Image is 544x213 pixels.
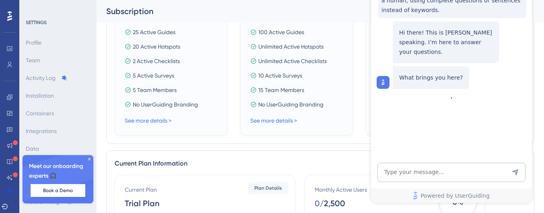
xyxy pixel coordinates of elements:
[258,71,302,80] span: 10 Active Surveys
[106,6,443,17] div: Subscription
[258,100,324,109] span: No UserGuiding Branding
[320,198,345,209] div: / 2,500
[258,56,327,66] span: Unlimited Active Checklists
[315,198,320,209] div: 0
[254,185,282,191] span: Plan Details
[125,185,157,195] div: Current Plan
[258,27,304,37] span: 100 Active Guides
[133,42,180,51] span: 20 Active Hotspots
[248,182,288,195] button: Plan Details
[133,100,198,109] span: No UserGuiding Branding
[250,117,297,124] a: See more details >
[258,85,304,95] span: 15 Team Members
[115,159,526,168] div: Current Plan Information
[125,198,159,209] div: Trial Plan
[133,85,177,95] span: 5 Team Members
[133,71,174,80] span: 5 Active Surveys
[133,56,180,66] span: 2 Active Checklists
[133,27,175,37] span: 25 Active Guides
[258,42,324,51] span: Unlimited Active Hotspots
[315,185,367,195] div: Monthly Active Users
[125,117,171,124] a: See more details >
